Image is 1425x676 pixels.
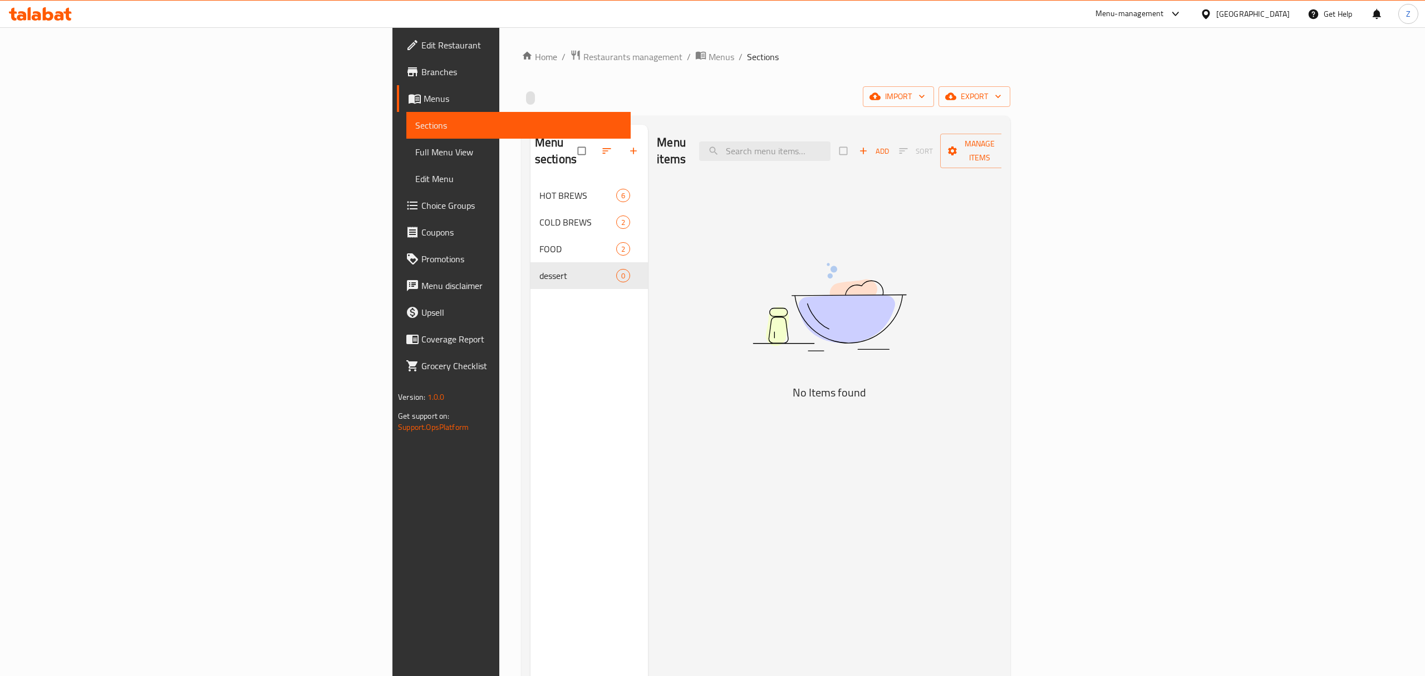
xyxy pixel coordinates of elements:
[530,182,648,209] div: HOT BREWS6
[892,143,940,160] span: Sort items
[421,252,622,266] span: Promotions
[421,332,622,346] span: Coverage Report
[398,390,425,404] span: Version:
[421,279,622,292] span: Menu disclaimer
[406,165,631,192] a: Edit Menu
[938,86,1010,107] button: export
[530,236,648,262] div: FOOD2
[421,199,622,212] span: Choice Groups
[695,50,734,64] a: Menus
[539,189,616,202] span: HOT BREWS
[940,134,1019,168] button: Manage items
[397,219,631,246] a: Coupons
[690,233,969,381] img: dish.svg
[530,262,648,289] div: dessert0
[397,32,631,58] a: Edit Restaurant
[398,409,449,423] span: Get support on:
[1216,8,1290,20] div: [GEOGRAPHIC_DATA]
[397,299,631,326] a: Upsell
[1406,8,1411,20] span: Z
[863,86,934,107] button: import
[616,215,630,229] div: items
[421,38,622,52] span: Edit Restaurant
[530,209,648,236] div: COLD BREWS2
[690,384,969,401] h5: No Items found
[427,390,445,404] span: 1.0.0
[415,145,622,159] span: Full Menu View
[398,420,469,434] a: Support.OpsPlatform
[522,50,1010,64] nav: breadcrumb
[421,306,622,319] span: Upsell
[617,244,630,254] span: 2
[947,90,1001,104] span: export
[406,112,631,139] a: Sections
[421,65,622,79] span: Branches
[687,50,691,63] li: /
[397,192,631,219] a: Choice Groups
[397,352,631,379] a: Grocery Checklist
[872,90,925,104] span: import
[415,119,622,132] span: Sections
[856,143,892,160] span: Add item
[583,50,682,63] span: Restaurants management
[949,137,1010,165] span: Manage items
[709,50,734,63] span: Menus
[397,58,631,85] a: Branches
[421,226,622,239] span: Coupons
[539,215,616,229] span: COLD BREWS
[616,269,630,282] div: items
[1095,7,1164,21] div: Menu-management
[415,172,622,185] span: Edit Menu
[616,189,630,202] div: items
[747,50,779,63] span: Sections
[571,140,594,161] span: Select all sections
[617,217,630,228] span: 2
[617,271,630,281] span: 0
[617,190,630,201] span: 6
[397,246,631,272] a: Promotions
[539,242,616,256] span: FOOD
[859,145,889,158] span: Add
[397,272,631,299] a: Menu disclaimer
[421,359,622,373] span: Grocery Checklist
[397,326,631,352] a: Coverage Report
[594,139,621,163] span: Sort sections
[739,50,743,63] li: /
[530,178,648,293] nav: Menu sections
[397,85,631,112] a: Menus
[406,139,631,165] a: Full Menu View
[539,269,616,282] span: dessert
[856,143,892,160] button: Add
[699,141,831,161] input: search
[424,92,622,105] span: Menus
[657,134,686,168] h2: Menu items
[616,242,630,256] div: items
